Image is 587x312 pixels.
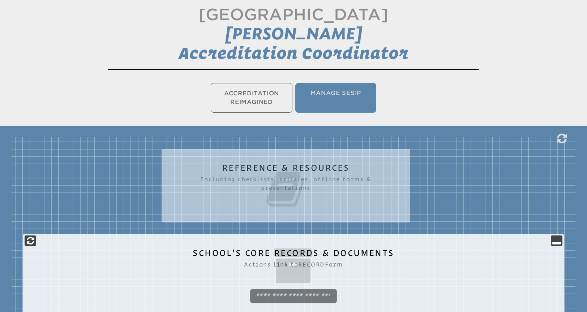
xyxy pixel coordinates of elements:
[225,24,362,44] span: [PERSON_NAME]
[38,248,549,286] h2: School’s Core Records & Documents
[198,5,389,24] span: [GEOGRAPHIC_DATA]
[176,163,396,209] h2: Reference & Resources
[179,44,408,62] span: Accreditation Coordinator
[295,83,376,113] li: Manage SESIP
